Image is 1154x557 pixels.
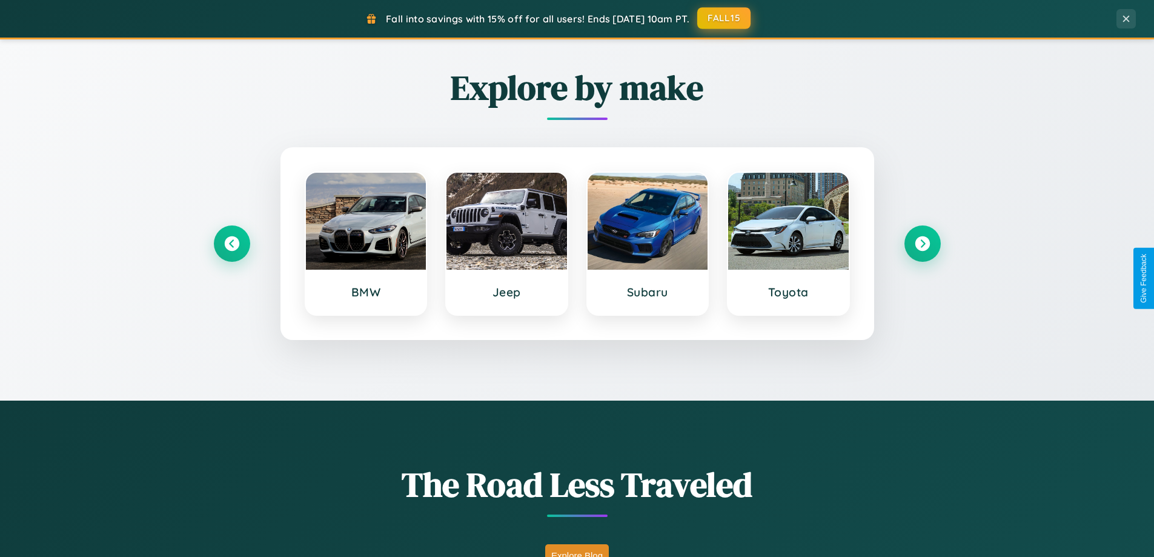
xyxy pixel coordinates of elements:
[459,285,555,299] h3: Jeep
[697,7,751,29] button: FALL15
[318,285,414,299] h3: BMW
[1139,254,1148,303] div: Give Feedback
[740,285,837,299] h3: Toyota
[600,285,696,299] h3: Subaru
[214,64,941,111] h2: Explore by make
[214,461,941,508] h1: The Road Less Traveled
[386,13,689,25] span: Fall into savings with 15% off for all users! Ends [DATE] 10am PT.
